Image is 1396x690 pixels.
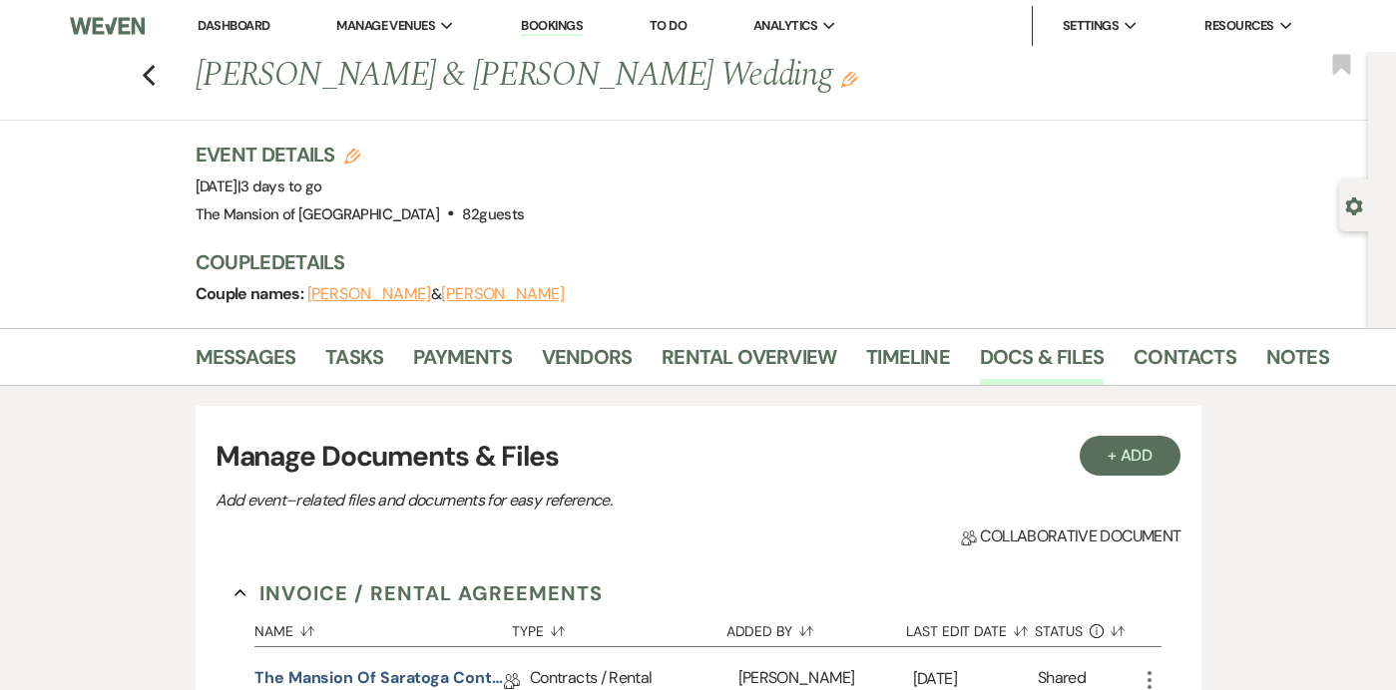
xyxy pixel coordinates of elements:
[753,16,817,36] span: Analytics
[307,284,565,304] span: &
[234,578,603,608] button: Invoice / Rental Agreements
[1345,195,1363,214] button: Open lead details
[1063,16,1120,36] span: Settings
[650,17,687,34] a: To Do
[196,141,525,169] h3: Event Details
[521,17,583,36] a: Bookings
[662,341,836,385] a: Rental Overview
[196,248,1313,276] h3: Couple Details
[196,283,307,304] span: Couple names:
[325,341,383,385] a: Tasks
[961,524,1180,548] span: Collaborative document
[196,204,440,224] span: The Mansion of [GEOGRAPHIC_DATA]
[216,436,1181,478] h3: Manage Documents & Files
[196,176,322,196] span: [DATE]
[254,608,512,646] button: Name
[336,16,435,36] span: Manage Venues
[512,608,726,646] button: Type
[866,341,950,385] a: Timeline
[70,5,145,47] img: Weven Logo
[841,70,857,88] button: Edit
[980,341,1104,385] a: Docs & Files
[196,52,1090,100] h1: [PERSON_NAME] & [PERSON_NAME] Wedding
[542,341,632,385] a: Vendors
[462,204,524,224] span: 82 guests
[1035,608,1138,646] button: Status
[906,608,1035,646] button: Last Edit Date
[240,176,321,196] span: 3 days to go
[237,176,322,196] span: |
[1080,436,1181,476] button: + Add
[1266,341,1329,385] a: Notes
[726,608,906,646] button: Added By
[1035,624,1083,638] span: Status
[198,17,269,34] a: Dashboard
[441,286,565,302] button: [PERSON_NAME]
[413,341,512,385] a: Payments
[216,488,914,514] p: Add event–related files and documents for easy reference.
[1134,341,1236,385] a: Contacts
[196,341,296,385] a: Messages
[307,286,431,302] button: [PERSON_NAME]
[1204,16,1273,36] span: Resources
